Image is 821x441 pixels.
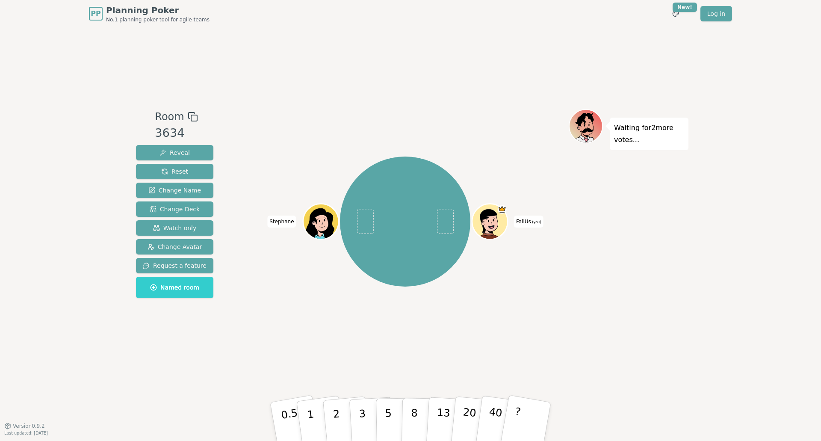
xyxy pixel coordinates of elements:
button: Version0.9.2 [4,423,45,429]
p: Waiting for 2 more votes... [614,122,684,146]
a: Log in [700,6,732,21]
span: Last updated: [DATE] [4,431,48,435]
a: PPPlanning PokerNo.1 planning poker tool for agile teams [89,4,210,23]
span: Change Avatar [148,243,202,251]
span: FallUs is the host [497,205,506,214]
span: Reveal [159,148,190,157]
span: Change Name [148,186,201,195]
span: No.1 planning poker tool for agile teams [106,16,210,23]
button: New! [668,6,683,21]
span: Change Deck [150,205,200,213]
span: PP [91,9,100,19]
button: Request a feature [136,258,213,273]
span: Click to change your name [514,216,543,228]
button: Reveal [136,145,213,160]
span: Version 0.9.2 [13,423,45,429]
button: Watch only [136,220,213,236]
span: Reset [161,167,188,176]
button: Change Name [136,183,213,198]
span: Click to change your name [267,216,296,228]
span: Request a feature [143,261,207,270]
span: Watch only [153,224,197,232]
button: Reset [136,164,213,179]
span: (you) [531,220,541,224]
button: Change Deck [136,201,213,217]
span: Named room [150,283,199,292]
button: Click to change your avatar [473,205,506,238]
div: New! [673,3,697,12]
span: Room [155,109,184,124]
button: Named room [136,277,213,298]
button: Change Avatar [136,239,213,255]
span: Planning Poker [106,4,210,16]
div: 3634 [155,124,198,142]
